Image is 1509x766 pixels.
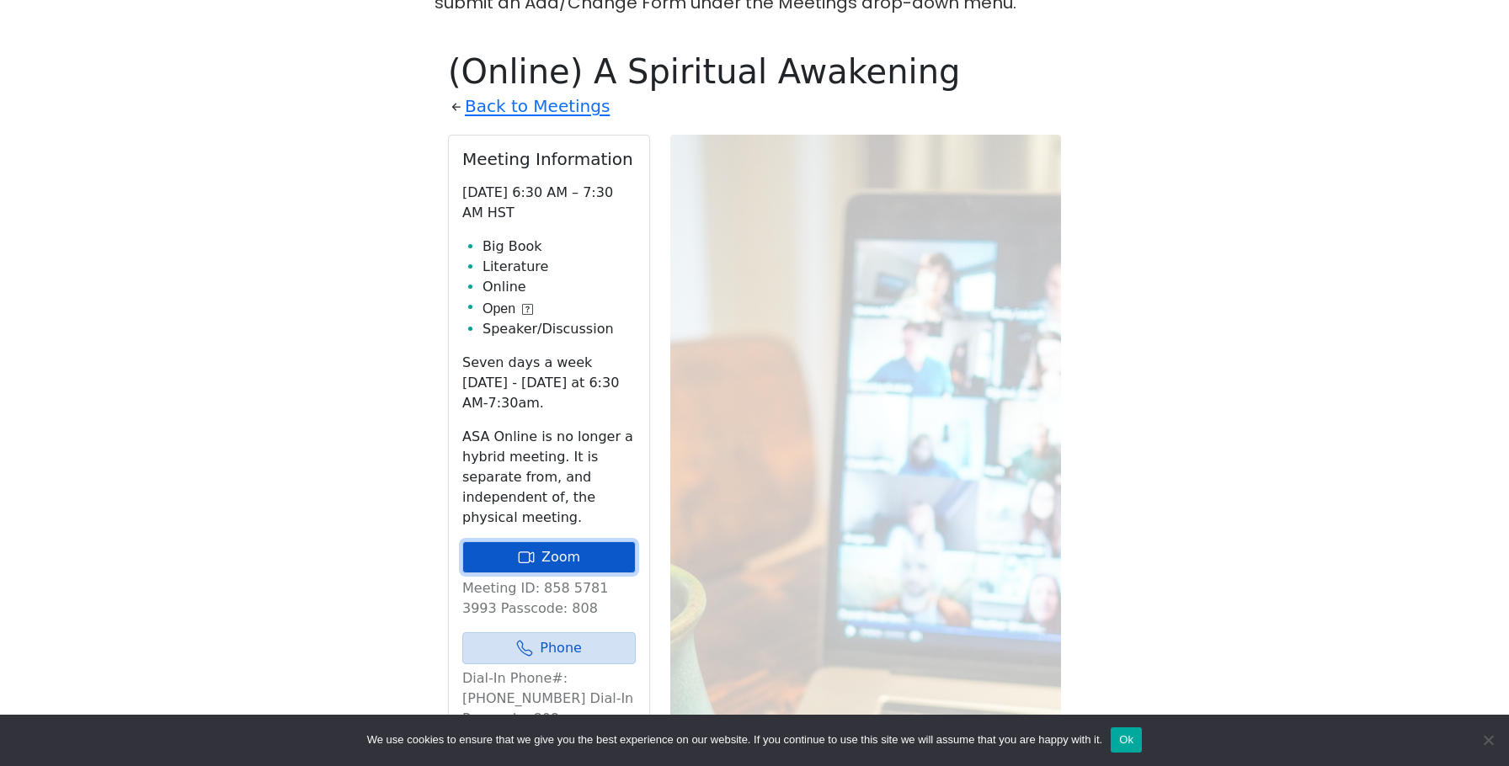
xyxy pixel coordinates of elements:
a: Phone [462,632,636,664]
p: Meeting ID: 858 5781 3993 Passcode: 808 [462,578,636,619]
a: Zoom [462,541,636,573]
span: We use cookies to ensure that we give you the best experience on our website. If you continue to ... [367,731,1102,748]
h2: Meeting Information [462,149,636,169]
button: Ok [1111,727,1142,753]
li: Online [483,277,636,297]
li: Speaker/Discussion [483,319,636,339]
button: Open [483,299,533,319]
h1: (Online) A Spiritual Awakening [448,51,1061,92]
p: Dial-In Phone#: [PHONE_NUMBER] Dial-In Passcode: 808 [462,668,636,729]
li: Big Book [483,237,636,257]
p: [DATE] 6:30 AM – 7:30 AM HST [462,183,636,223]
span: No [1480,731,1496,748]
p: Seven days a week [DATE] - [DATE] at 6:30 AM-7:30am. [462,353,636,413]
span: Open [483,299,515,319]
li: Literature [483,257,636,277]
a: Back to Meetings [465,92,610,121]
p: ASA Online is no longer a hybrid meeting. It is separate from, and independent of, the physical m... [462,427,636,528]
